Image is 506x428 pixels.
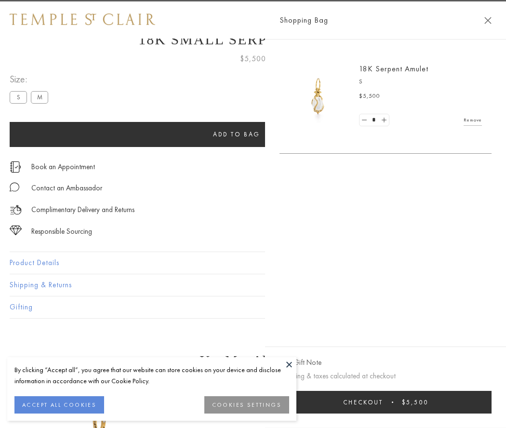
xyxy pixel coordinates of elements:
span: $5,500 [359,92,380,101]
a: Set quantity to 0 [360,114,369,126]
span: Add to bag [213,130,260,138]
img: icon_appointment.svg [10,161,21,173]
button: Checkout $5,500 [280,391,492,414]
button: Close Shopping Bag [484,17,492,24]
button: ACCEPT ALL COOKIES [14,396,104,414]
a: 18K Serpent Amulet [359,64,428,74]
button: Add to bag [10,122,464,147]
button: Product Details [10,252,496,274]
a: Set quantity to 2 [379,114,388,126]
span: Shopping Bag [280,14,328,27]
div: Contact an Ambassador [31,182,102,194]
span: $5,500 [240,53,266,65]
h3: You May Also Like [24,353,482,368]
img: MessageIcon-01_2.svg [10,182,19,192]
button: Add Gift Note [280,357,321,369]
button: Gifting [10,296,496,318]
span: Size: [10,71,52,87]
img: P51836-E11SERPPV [289,67,347,125]
div: By clicking “Accept all”, you agree that our website can store cookies on your device and disclos... [14,364,289,387]
p: Complimentary Delivery and Returns [31,204,134,216]
a: Book an Appointment [31,161,95,172]
img: icon_delivery.svg [10,204,22,216]
p: Shipping & taxes calculated at checkout [280,370,492,382]
span: $5,500 [402,398,428,406]
p: S [359,77,482,87]
span: Checkout [343,398,383,406]
button: Shipping & Returns [10,274,496,296]
label: M [31,91,48,103]
div: Responsible Sourcing [31,226,92,238]
a: Remove [464,115,482,125]
button: COOKIES SETTINGS [204,396,289,414]
h1: 18K Small Serpent Amulet [10,31,496,48]
label: S [10,91,27,103]
img: Temple St. Clair [10,13,155,25]
img: icon_sourcing.svg [10,226,22,235]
